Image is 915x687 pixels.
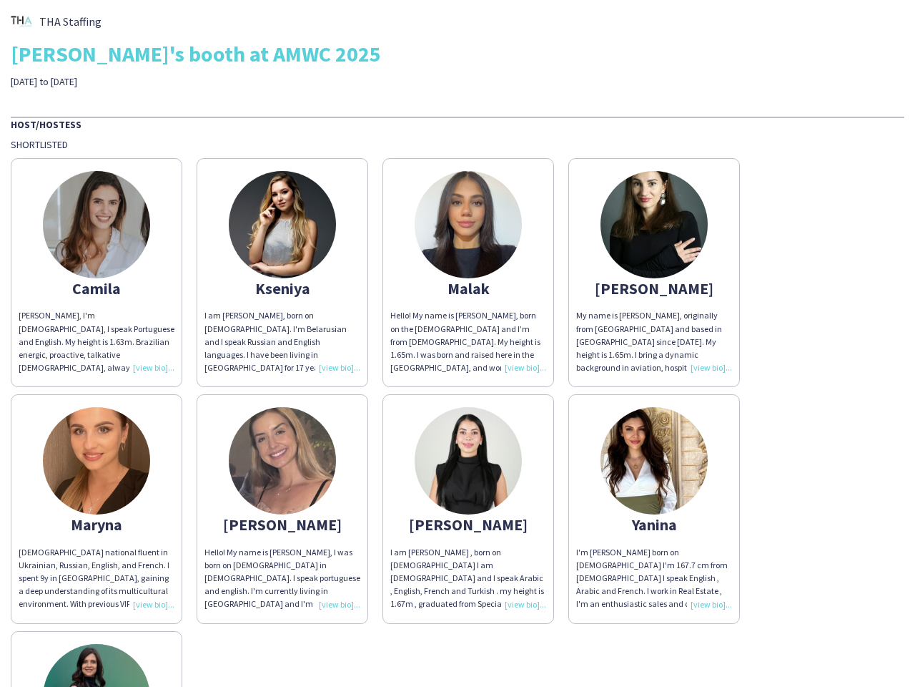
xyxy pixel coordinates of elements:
[390,518,546,531] div: [PERSON_NAME]
[19,518,174,531] div: Maryna
[11,138,904,151] div: Shortlisted
[204,546,360,611] div: Hello! My name is [PERSON_NAME], I was born on [DEMOGRAPHIC_DATA] in [DEMOGRAPHIC_DATA]. I speak ...
[11,43,904,64] div: [PERSON_NAME]'s booth at AMWC 2025
[600,407,708,515] img: thumb-652e711b4454b.jpeg
[415,407,522,515] img: thumb-67f2125fe7cce.jpeg
[19,546,174,611] div: [DEMOGRAPHIC_DATA] national fluent in Ukrainian, Russian, English, and French. I spent 9y in [GEO...
[600,171,708,278] img: thumb-ea862859-c545-4441-88d3-c89daca9f7f7.jpg
[415,171,522,278] img: thumb-670adb23170e3.jpeg
[229,407,336,515] img: thumb-2a57d731-b7b6-492a-b9b5-2b59371f8645.jpg
[11,75,324,88] div: [DATE] to [DATE]
[43,407,150,515] img: thumb-671b7c58dfd28.jpeg
[204,282,360,295] div: Kseniya
[39,15,102,28] span: THA Staffing
[576,282,732,295] div: [PERSON_NAME]
[11,11,32,32] img: thumb-e872ffd7-0c75-4aa4-86fa-e9fb882d4165.png
[576,309,732,374] div: My name is [PERSON_NAME], originally from [GEOGRAPHIC_DATA] and based in [GEOGRAPHIC_DATA] since ...
[11,117,904,131] div: Host/Hostess
[390,309,546,374] div: Hello! My name is [PERSON_NAME], born on the [DEMOGRAPHIC_DATA] and I’m from [DEMOGRAPHIC_DATA]. ...
[19,282,174,295] div: Camila
[43,171,150,278] img: thumb-6246947601a70.jpeg
[229,171,336,278] img: thumb-6137c2e20776d.jpeg
[204,310,355,386] span: I am [PERSON_NAME], born on [DEMOGRAPHIC_DATA]. I'm Belarusian and I speak Russian and English la...
[204,518,360,531] div: [PERSON_NAME]
[390,282,546,295] div: Malak
[390,546,546,611] div: I am [PERSON_NAME] , born on [DEMOGRAPHIC_DATA] I am [DEMOGRAPHIC_DATA] and I speak Arabic , Engl...
[576,518,732,531] div: Yanina
[19,309,174,374] div: [PERSON_NAME], I'm [DEMOGRAPHIC_DATA], I speak Portuguese and English. My height is 1.63m. Brazil...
